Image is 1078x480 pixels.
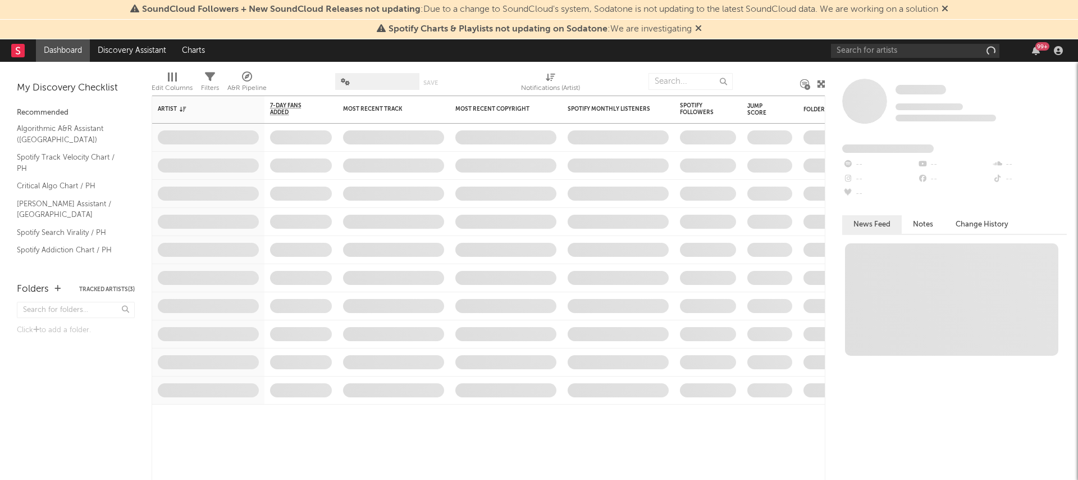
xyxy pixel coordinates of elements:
[521,81,580,95] div: Notifications (Artist)
[17,324,135,337] div: Click to add a folder.
[227,81,267,95] div: A&R Pipeline
[201,81,219,95] div: Filters
[831,44,999,58] input: Search for artists
[842,172,917,187] div: --
[803,106,888,113] div: Folders
[17,180,124,192] a: Critical Algo Chart / PH
[17,227,124,239] a: Spotify Search Virality / PH
[152,67,193,100] div: Edit Columns
[842,157,917,172] div: --
[90,39,174,62] a: Discovery Assistant
[142,5,938,14] span: : Due to a change to SoundCloud's system, Sodatone is not updating to the latest SoundCloud data....
[842,215,902,234] button: News Feed
[680,102,719,116] div: Spotify Followers
[79,287,135,292] button: Tracked Artists(3)
[17,151,124,174] a: Spotify Track Velocity Chart / PH
[1032,46,1040,55] button: 99+
[917,157,992,172] div: --
[270,102,315,116] span: 7-Day Fans Added
[896,85,946,94] span: Some Artist
[521,67,580,100] div: Notifications (Artist)
[174,39,213,62] a: Charts
[992,157,1067,172] div: --
[343,106,427,112] div: Most Recent Track
[944,215,1020,234] button: Change History
[842,144,934,153] span: Fans Added by Platform
[992,172,1067,187] div: --
[17,283,49,296] div: Folders
[389,25,607,34] span: Spotify Charts & Playlists not updating on Sodatone
[142,5,421,14] span: SoundCloud Followers + New SoundCloud Releases not updating
[695,25,702,34] span: Dismiss
[896,115,996,121] span: 0 fans last week
[942,5,948,14] span: Dismiss
[1035,42,1049,51] div: 99 +
[389,25,692,34] span: : We are investigating
[17,302,135,318] input: Search for folders...
[152,81,193,95] div: Edit Columns
[842,187,917,201] div: --
[917,172,992,187] div: --
[747,103,775,116] div: Jump Score
[158,106,242,112] div: Artist
[17,106,135,120] div: Recommended
[17,262,124,285] a: TikTok Videos Assistant / [GEOGRAPHIC_DATA]
[568,106,652,112] div: Spotify Monthly Listeners
[455,106,540,112] div: Most Recent Copyright
[896,103,963,110] span: Tracking Since: [DATE]
[17,198,124,221] a: [PERSON_NAME] Assistant / [GEOGRAPHIC_DATA]
[17,123,124,146] a: Algorithmic A&R Assistant ([GEOGRAPHIC_DATA])
[17,244,124,256] a: Spotify Addiction Chart / PH
[648,73,733,90] input: Search...
[201,67,219,100] div: Filters
[17,81,135,95] div: My Discovery Checklist
[902,215,944,234] button: Notes
[896,84,946,96] a: Some Artist
[227,67,267,100] div: A&R Pipeline
[36,39,90,62] a: Dashboard
[423,80,438,86] button: Save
